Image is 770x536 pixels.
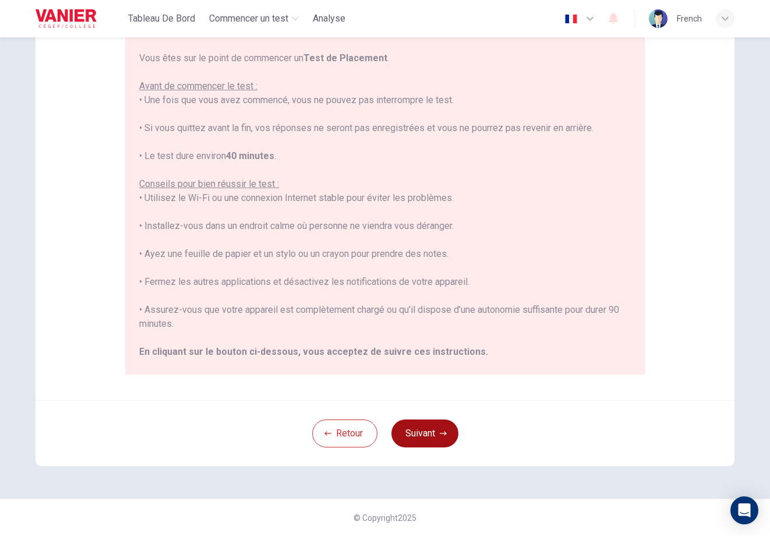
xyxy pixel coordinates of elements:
b: En cliquant sur le bouton ci-dessous, vous acceptez de suivre ces instructions. [139,346,488,357]
u: Avant de commencer le test : [139,80,257,91]
button: Commencer un test [204,8,303,29]
button: Suivant [391,419,458,447]
div: Open Intercom Messenger [730,496,758,524]
div: French [677,12,702,26]
b: 40 minutes [226,150,274,161]
b: Test de Placement [303,52,387,64]
img: Profile picture [649,9,667,28]
button: Analyse [308,8,350,29]
button: Tableau de bord [123,8,200,29]
a: Vanier logo [36,7,123,30]
u: Conseils pour bien réussir le test : [139,178,279,189]
button: Retour [312,419,377,447]
img: fr [564,15,578,23]
div: Vous êtes sur le point de commencer un . • Une fois que vous avez commencé, vous ne pouvez pas in... [139,51,631,387]
span: © Copyright 2025 [354,513,416,523]
span: Analyse [313,12,345,26]
span: Commencer un test [209,12,288,26]
span: Tableau de bord [128,12,195,26]
img: Vanier logo [36,7,97,30]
